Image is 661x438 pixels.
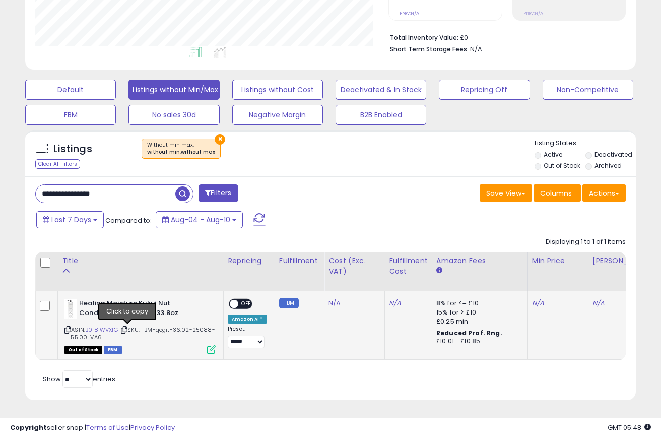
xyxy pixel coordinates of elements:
[43,374,115,384] span: Show: entries
[608,423,651,432] span: 2025-08-18 05:48 GMT
[147,149,215,156] div: without min,without max
[582,184,626,202] button: Actions
[232,105,323,125] button: Negative Margin
[523,10,543,16] small: Prev: N/A
[328,256,380,277] div: Cost (Exc. VAT)
[10,423,175,433] div: seller snap | |
[534,184,581,202] button: Columns
[436,317,520,326] div: £0.25 min
[25,105,116,125] button: FBM
[436,337,520,346] div: £10.01 - £10.85
[10,423,47,432] strong: Copyright
[128,105,219,125] button: No sales 30d
[64,346,102,354] span: All listings that are currently out of stock and unavailable for purchase on Amazon
[171,215,230,225] span: Aug-04 - Aug-10
[336,105,426,125] button: B2B Enabled
[79,299,202,320] b: Healing Moisture Kukui Nut Conditioner - 1000ml/33.8oz
[336,80,426,100] button: Deactivated & In Stock
[85,326,118,334] a: B018IWVX1G
[104,346,122,354] span: FBM
[51,215,91,225] span: Last 7 Days
[544,150,562,159] label: Active
[328,298,341,308] a: N/A
[439,80,530,100] button: Repricing Off
[156,211,243,228] button: Aug-04 - Aug-10
[390,33,458,42] b: Total Inventory Value:
[436,308,520,317] div: 15% for > £10
[199,184,238,202] button: Filters
[238,300,254,308] span: OFF
[279,298,299,308] small: FBM
[543,80,633,100] button: Non-Competitive
[105,216,152,225] span: Compared to:
[535,139,636,148] p: Listing States:
[594,161,622,170] label: Archived
[592,298,605,308] a: N/A
[228,326,267,348] div: Preset:
[389,298,401,308] a: N/A
[390,31,618,43] li: £0
[436,329,502,337] b: Reduced Prof. Rng.
[62,256,219,266] div: Title
[592,256,652,266] div: [PERSON_NAME]
[546,237,626,247] div: Displaying 1 to 1 of 1 items
[232,80,323,100] button: Listings without Cost
[532,256,584,266] div: Min Price
[25,80,116,100] button: Default
[400,10,419,16] small: Prev: N/A
[64,326,215,341] span: | SKU: FBM-qogit-36.02-25088---55.00-VA6
[470,44,482,54] span: N/A
[540,188,572,198] span: Columns
[147,141,215,156] span: Without min max :
[436,256,523,266] div: Amazon Fees
[36,211,104,228] button: Last 7 Days
[130,423,175,432] a: Privacy Policy
[544,161,580,170] label: Out of Stock
[128,80,219,100] button: Listings without Min/Max
[279,256,320,266] div: Fulfillment
[215,134,225,145] button: ×
[532,298,544,308] a: N/A
[228,315,267,324] div: Amazon AI *
[35,159,80,169] div: Clear All Filters
[53,142,92,156] h5: Listings
[436,299,520,308] div: 8% for <= £10
[64,299,77,319] img: 31Ky1uUH2BL._SL40_.jpg
[64,299,216,353] div: ASIN:
[228,256,271,266] div: Repricing
[389,256,428,277] div: Fulfillment Cost
[480,184,532,202] button: Save View
[436,266,442,275] small: Amazon Fees.
[594,150,632,159] label: Deactivated
[390,45,469,53] b: Short Term Storage Fees:
[86,423,129,432] a: Terms of Use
